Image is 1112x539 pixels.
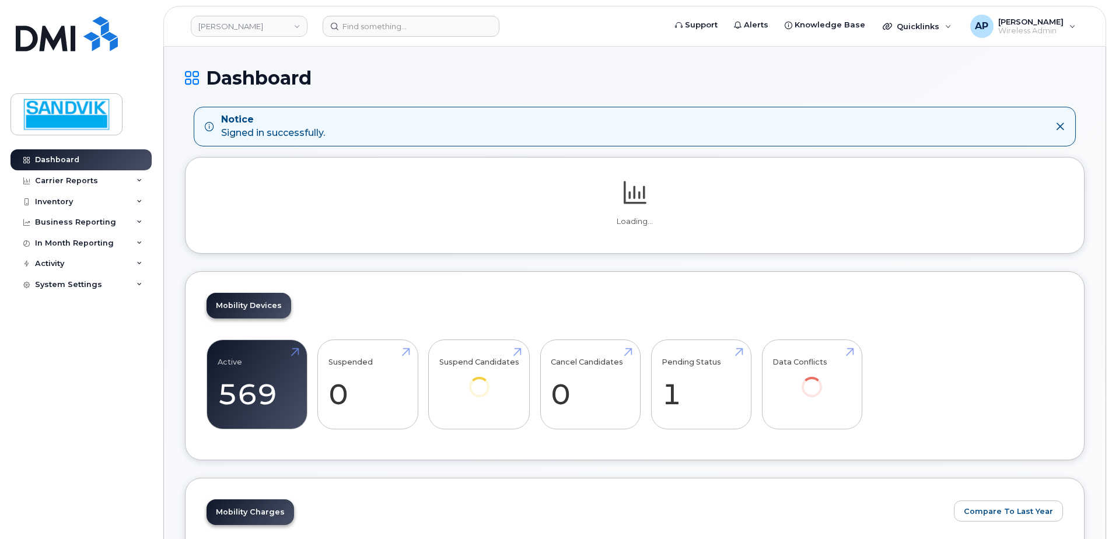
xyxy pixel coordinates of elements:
span: Compare To Last Year [964,506,1053,517]
a: Suspended 0 [328,346,407,423]
a: Pending Status 1 [662,346,740,423]
a: Mobility Devices [207,293,291,318]
a: Cancel Candidates 0 [551,346,630,423]
div: Signed in successfully. [221,113,325,140]
strong: Notice [221,113,325,127]
h1: Dashboard [185,68,1085,88]
a: Mobility Charges [207,499,294,525]
a: Suspend Candidates [439,346,519,413]
a: Active 569 [218,346,296,423]
p: Loading... [207,216,1063,227]
a: Data Conflicts [772,346,851,413]
button: Compare To Last Year [954,501,1063,521]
